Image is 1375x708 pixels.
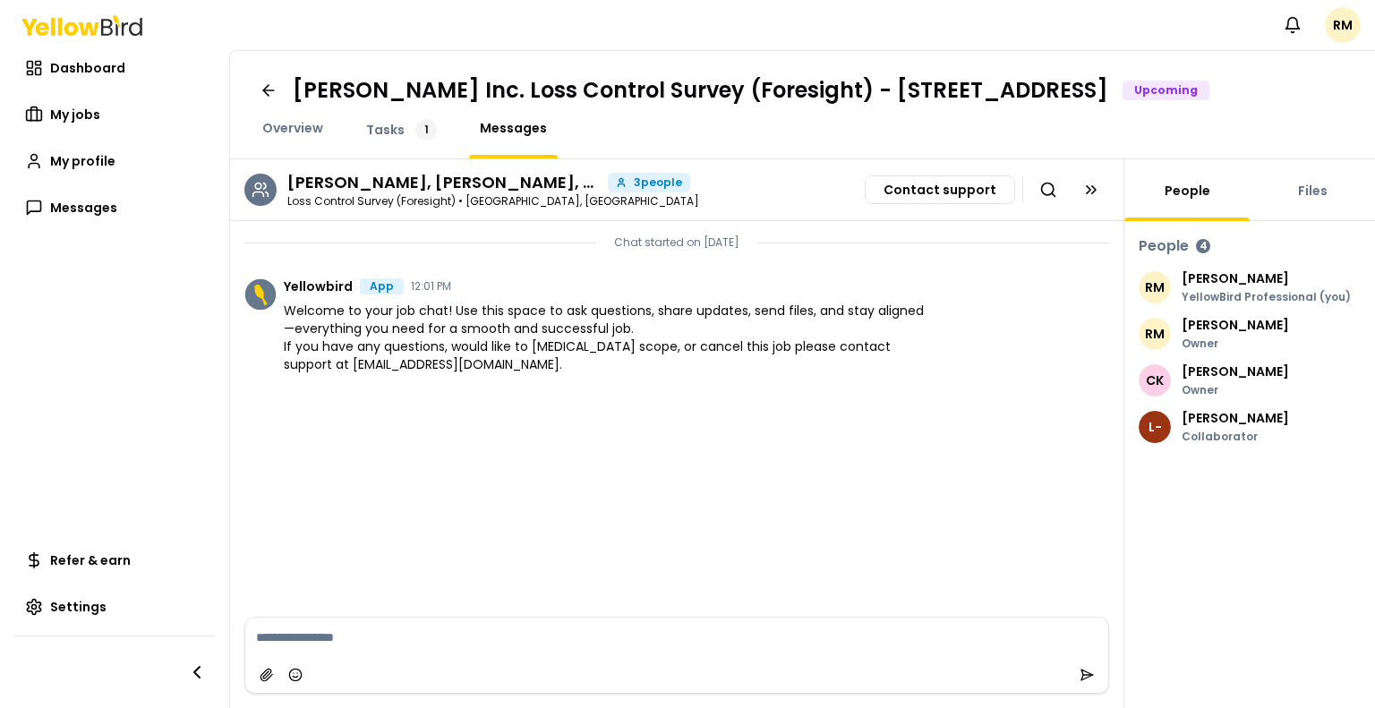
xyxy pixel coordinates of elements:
a: People [1154,182,1221,200]
div: Chat messages [230,221,1123,617]
span: Welcome to your job chat! Use this space to ask questions, share updates, send files, and stay al... [284,302,933,373]
span: L- [1139,411,1171,443]
div: 1 [415,119,437,141]
p: Collaborator [1182,431,1289,442]
span: Messages [480,119,547,137]
span: Settings [50,598,107,616]
a: Messages [469,119,558,137]
span: Yellowbird [284,280,353,293]
p: [PERSON_NAME] [1182,319,1289,331]
p: [PERSON_NAME] [1182,272,1351,285]
span: Tasks [366,121,405,139]
span: RM [1139,318,1171,350]
p: [PERSON_NAME] [1182,365,1289,378]
div: 4 [1196,239,1210,253]
span: CK [1139,364,1171,397]
p: Owner [1182,385,1289,396]
p: Chat started on [DATE] [614,235,739,250]
p: YellowBird Professional (you) [1182,292,1351,303]
a: Tasks1 [355,119,448,141]
a: My jobs [14,97,215,132]
a: Refer & earn [14,542,215,578]
span: Refer & earn [50,551,131,569]
p: [PERSON_NAME] [1182,412,1289,424]
a: Files [1287,182,1338,200]
a: My profile [14,143,215,179]
time: 12:01 PM [411,281,451,292]
span: RM [1325,7,1361,43]
span: Dashboard [50,59,125,77]
a: Settings [14,589,215,625]
h1: [PERSON_NAME] Inc. Loss Control Survey (Foresight) - [STREET_ADDRESS] [293,76,1108,105]
span: My profile [50,152,115,170]
h3: Ricardo Macias, Cody Kelly, Luis Gordon -Fiano [287,175,601,191]
span: RM [1139,271,1171,303]
span: My jobs [50,106,100,124]
span: 3 people [634,177,682,188]
span: Messages [50,199,117,217]
p: Owner [1182,338,1289,349]
p: Loss Control Survey (Foresight) • [GEOGRAPHIC_DATA], [GEOGRAPHIC_DATA] [287,196,699,207]
a: Overview [252,119,334,137]
div: App [360,278,404,294]
button: Contact support [865,175,1015,204]
div: Upcoming [1123,81,1209,100]
h3: People [1139,235,1189,257]
span: Overview [262,119,323,137]
a: Dashboard [14,50,215,86]
a: Messages [14,190,215,226]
